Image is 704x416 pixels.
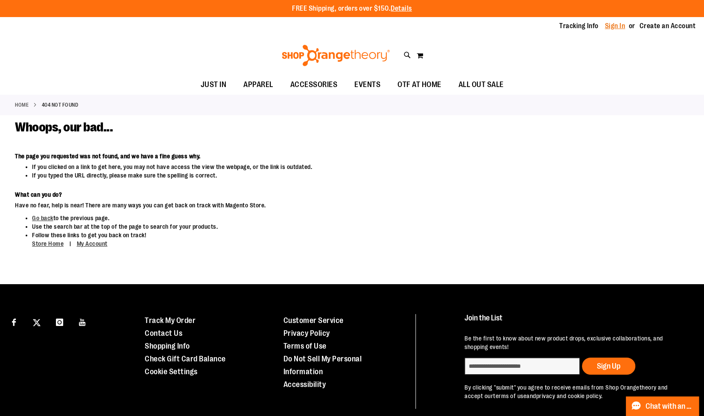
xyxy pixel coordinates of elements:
[201,75,227,94] span: JUST IN
[145,316,196,325] a: Track My Order
[464,383,686,400] p: By clicking "submit" you agree to receive emails from Shop Orangetheory and accept our and
[283,380,326,389] a: Accessibility
[145,342,190,350] a: Shopping Info
[464,314,686,330] h4: Join the List
[292,4,412,14] p: FREE Shipping, orders over $150.
[397,75,441,94] span: OTF AT HOME
[15,120,113,134] span: Whoops, our bad...
[464,334,686,351] p: Be the first to know about new product drops, exclusive collaborations, and shopping events!
[280,45,391,66] img: Shop Orangetheory
[391,5,412,12] a: Details
[75,314,90,329] a: Visit our Youtube page
[283,316,344,325] a: Customer Service
[283,355,362,376] a: Do Not Sell My Personal Information
[15,201,549,209] dd: Have no fear, help is near! There are many ways you can get back on track with Magento Store.
[33,319,41,326] img: Twitter
[42,101,79,109] strong: 404 Not Found
[32,215,53,221] a: Go back
[283,342,327,350] a: Terms of Use
[32,240,64,247] a: Store Home
[32,222,549,231] li: Use the search bar at the top of the page to search for your products.
[459,75,504,94] span: ALL OUT SALE
[283,329,330,337] a: Privacy Policy
[597,362,620,370] span: Sign Up
[493,393,526,399] a: terms of use
[559,21,599,31] a: Tracking Info
[464,358,580,375] input: enter email
[536,393,602,399] a: privacy and cookie policy.
[145,329,182,337] a: Contact Us
[243,75,273,94] span: APPAREL
[145,355,226,363] a: Check Gift Card Balance
[15,152,549,160] dt: The page you requested was not found, and we have a fine guess why.
[640,21,696,31] a: Create an Account
[32,214,549,222] li: to the previous page.
[32,231,549,248] li: Follow these links to get you back on track!
[646,402,694,410] span: Chat with an Expert
[605,21,625,31] a: Sign In
[145,367,198,376] a: Cookie Settings
[52,314,67,329] a: Visit our Instagram page
[626,396,699,416] button: Chat with an Expert
[290,75,338,94] span: ACCESSORIES
[15,190,549,199] dt: What can you do?
[77,240,108,247] a: My Account
[65,236,76,251] span: |
[32,171,549,180] li: If you typed the URL directly, please make sure the spelling is correct.
[6,314,21,329] a: Visit our Facebook page
[15,101,29,109] a: Home
[354,75,380,94] span: EVENTS
[29,314,44,329] a: Visit our X page
[582,358,635,375] button: Sign Up
[32,163,549,171] li: If you clicked on a link to get here, you may not have access the view the webpage, or the link i...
